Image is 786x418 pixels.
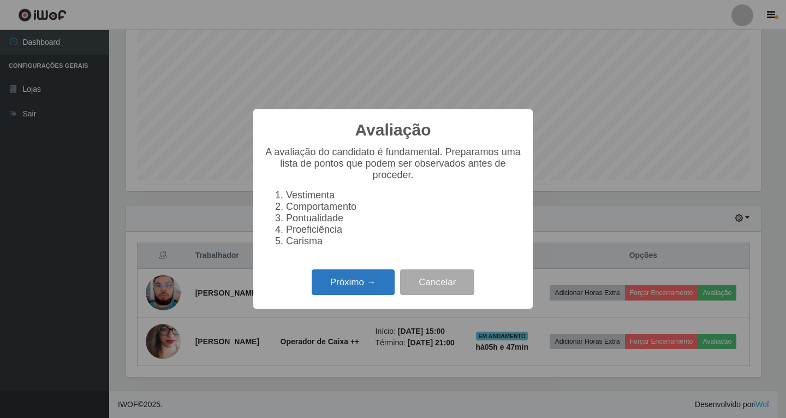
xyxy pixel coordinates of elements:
[312,269,395,295] button: Próximo →
[400,269,474,295] button: Cancelar
[264,146,522,181] p: A avaliação do candidato é fundamental. Preparamos uma lista de pontos que podem ser observados a...
[286,201,522,213] li: Comportamento
[286,224,522,236] li: Proeficiência
[286,236,522,247] li: Carisma
[355,120,431,140] h2: Avaliação
[286,213,522,224] li: Pontualidade
[286,190,522,201] li: Vestimenta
